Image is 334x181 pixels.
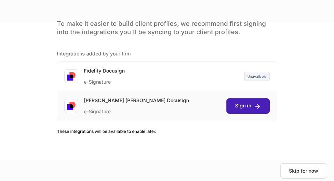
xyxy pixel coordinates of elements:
[244,72,270,81] div: Unavailable
[280,163,327,179] button: Skip for now
[226,98,270,114] button: Sign in
[57,50,277,57] h5: Integrations added by your firm
[289,167,318,174] div: Skip for now
[84,97,189,104] div: [PERSON_NAME] [PERSON_NAME] Docusign
[84,104,189,115] div: e-Signature
[235,102,261,110] div: Sign in
[84,74,125,85] div: e-Signature
[57,128,277,135] h6: These integrations will be available to enable later.
[84,67,125,74] div: Fidelity Docusign
[57,15,277,36] h4: To make it easier to build client profiles, we recommend first signing into the integrations you'...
